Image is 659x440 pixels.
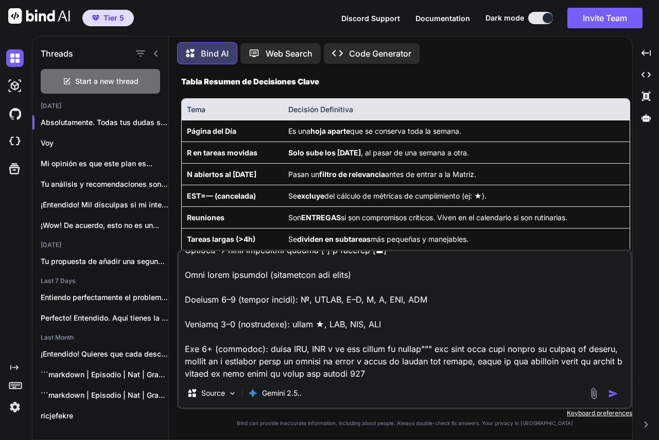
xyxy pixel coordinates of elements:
p: Keyboard preferences [177,409,632,417]
strong: ENTREGAS [301,213,341,222]
td: Se del cálculo de métricas de cumplimiento (ej: ★). [283,185,630,206]
p: ricjefekre [41,411,168,421]
strong: Tareas largas (>4h) [187,235,255,243]
p: ```markdown | Episodio | Nat | Grado... [41,390,168,400]
th: Tema [182,99,283,120]
span: Documentation [415,14,470,23]
p: Entiendo perfectamente el problema. Tu servidor de... [41,292,168,303]
strong: N abiertos al [DATE] [187,170,256,179]
span: Start a new thread [75,76,138,86]
button: Discord Support [341,13,400,24]
button: Invite Team [567,8,643,28]
img: settings [6,398,24,416]
button: premiumTier 5 [82,10,134,26]
strong: Solo sube los [DATE] [288,148,361,157]
h2: Last Month [32,333,168,342]
img: githubDark [6,105,24,122]
img: darkAi-studio [6,77,24,95]
p: ¡Entendido! Mil disculpas si mi interpretación anterior... [41,200,168,210]
strong: hoja aparte [310,127,350,135]
td: Se más pequeñas y manejables. [283,228,630,250]
strong: excluye [297,191,324,200]
p: ¡Entendido! Quieres que cada descripción y punto... [41,349,168,359]
strong: dividen en subtareas [297,235,371,243]
strong: R en tareas movidas [187,148,257,157]
button: Documentation [415,13,470,24]
p: Tu análisis y recomendaciones son muy detallados... [41,179,168,189]
strong: Página del Día [187,127,236,135]
img: Pick Models [228,389,237,398]
h2: [DATE] [32,102,168,110]
img: icon [608,389,618,399]
td: , al pasar de una semana a otra. [283,142,630,163]
span: Discord Support [341,14,400,23]
img: cloudideIcon [6,133,24,150]
p: Bind can provide inaccurate information, including about people. Always double-check its answers.... [177,419,632,427]
p: ¡Wow! De acuerdo, esto no es un... [41,220,168,231]
p: Source [201,388,225,398]
h1: Threads [41,47,73,60]
img: premium [92,15,99,21]
span: Tier 5 [103,13,124,23]
img: Gemini 2.5 Pro [248,388,258,398]
p: Mi opinión es que este plan es... [41,159,168,169]
p: Absolutamente. Todas tus dudas son perti... [41,117,168,128]
td: Es una que se conserva toda la semana. [283,120,630,142]
h2: [DATE] [32,241,168,249]
p: Voy [41,138,168,148]
p: ```markdown | Episodio | Nat | Grado... [41,369,168,380]
img: darkChat [6,49,24,67]
p: Perfecto! Entendido. Aquí tienes la implementación completa... [41,313,168,323]
img: attachment [588,388,600,399]
strong: Reuniones [187,213,224,222]
h2: Last 7 Days [32,277,168,285]
p: Code Generator [349,47,411,60]
strong: filtro de relevancia [319,170,385,179]
strong: Tabla Resumen de Decisiones Clave [181,77,319,86]
th: Decisión Definitiva [283,99,630,120]
strong: EST=— (cancelada) [187,191,256,200]
p: Bind AI [201,47,229,60]
p: Gemini 2.5.. [262,388,302,398]
p: Web Search [266,47,313,60]
td: Pasan un antes de entrar a la Matriz. [283,163,630,185]
p: Tu propuesta de añadir una segunda regla... [41,256,168,267]
img: Bind AI [8,8,70,24]
textarea: lore ips dolors ametcon Adipis Elitseddoe — Tempor 994 INCIDI 4 · Utlabo etd Mag 7.1 ¿Aliqu enim?... [179,251,631,379]
td: Son si son compromisos críticos. Viven en el calendario si son rutinarias. [283,206,630,228]
span: Dark mode [485,13,524,23]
